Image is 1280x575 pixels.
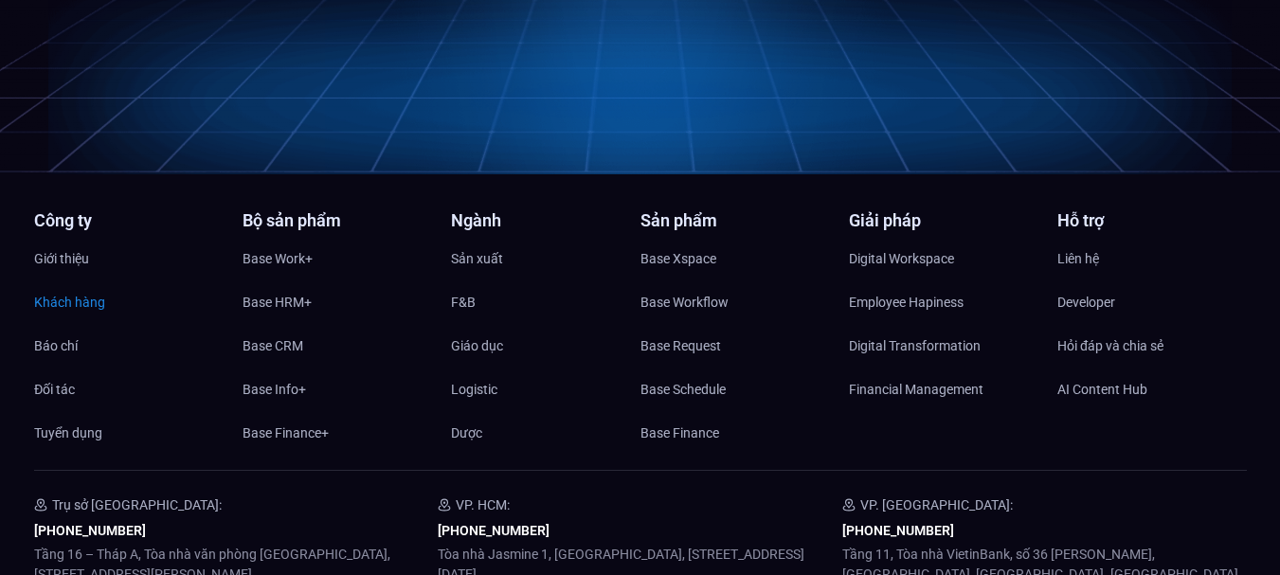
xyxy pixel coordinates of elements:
[849,244,954,273] span: Digital Workspace
[842,523,954,538] a: [PHONE_NUMBER]
[451,419,482,447] span: Dược
[849,375,983,404] span: Financial Management
[1057,288,1247,316] a: Developer
[243,375,306,404] span: Base Info+
[451,332,503,360] span: Giáo dục
[640,419,830,447] a: Base Finance
[849,288,1038,316] a: Employee Hapiness
[1057,332,1247,360] a: Hỏi đáp và chia sẻ
[640,332,830,360] a: Base Request
[34,523,146,538] a: [PHONE_NUMBER]
[849,244,1038,273] a: Digital Workspace
[243,419,329,447] span: Base Finance+
[640,419,719,447] span: Base Finance
[34,375,224,404] a: Đối tác
[52,497,222,512] span: Trụ sở [GEOGRAPHIC_DATA]:
[1057,288,1115,316] span: Developer
[640,375,830,404] a: Base Schedule
[640,244,830,273] a: Base Xspace
[1057,212,1247,229] h4: Hỗ trợ
[849,332,981,360] span: Digital Transformation
[243,212,432,229] h4: Bộ sản phẩm
[451,212,640,229] h4: Ngành
[640,212,830,229] h4: Sản phẩm
[1057,244,1247,273] a: Liên hệ
[640,288,830,316] a: Base Workflow
[451,375,497,404] span: Logistic
[243,288,312,316] span: Base HRM+
[243,244,432,273] a: Base Work+
[34,419,224,447] a: Tuyển dụng
[849,288,964,316] span: Employee Hapiness
[34,332,78,360] span: Báo chí
[243,419,432,447] a: Base Finance+
[640,375,726,404] span: Base Schedule
[451,288,640,316] a: F&B
[1057,375,1147,404] span: AI Content Hub
[640,332,721,360] span: Base Request
[243,288,432,316] a: Base HRM+
[34,244,224,273] a: Giới thiệu
[243,332,432,360] a: Base CRM
[438,523,550,538] a: [PHONE_NUMBER]
[451,419,640,447] a: Dược
[451,244,503,273] span: Sản xuất
[34,244,89,273] span: Giới thiệu
[640,288,729,316] span: Base Workflow
[243,332,303,360] span: Base CRM
[860,497,1013,512] span: VP. [GEOGRAPHIC_DATA]:
[243,244,313,273] span: Base Work+
[34,419,102,447] span: Tuyển dụng
[34,288,224,316] a: Khách hàng
[849,212,1038,229] h4: Giải pháp
[34,288,105,316] span: Khách hàng
[1057,332,1163,360] span: Hỏi đáp và chia sẻ
[34,375,75,404] span: Đối tác
[451,332,640,360] a: Giáo dục
[1057,244,1099,273] span: Liên hệ
[849,332,1038,360] a: Digital Transformation
[34,212,224,229] h4: Công ty
[849,375,1038,404] a: Financial Management
[243,375,432,404] a: Base Info+
[451,244,640,273] a: Sản xuất
[451,375,640,404] a: Logistic
[1057,375,1247,404] a: AI Content Hub
[451,288,476,316] span: F&B
[640,244,716,273] span: Base Xspace
[456,497,510,512] span: VP. HCM:
[34,332,224,360] a: Báo chí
